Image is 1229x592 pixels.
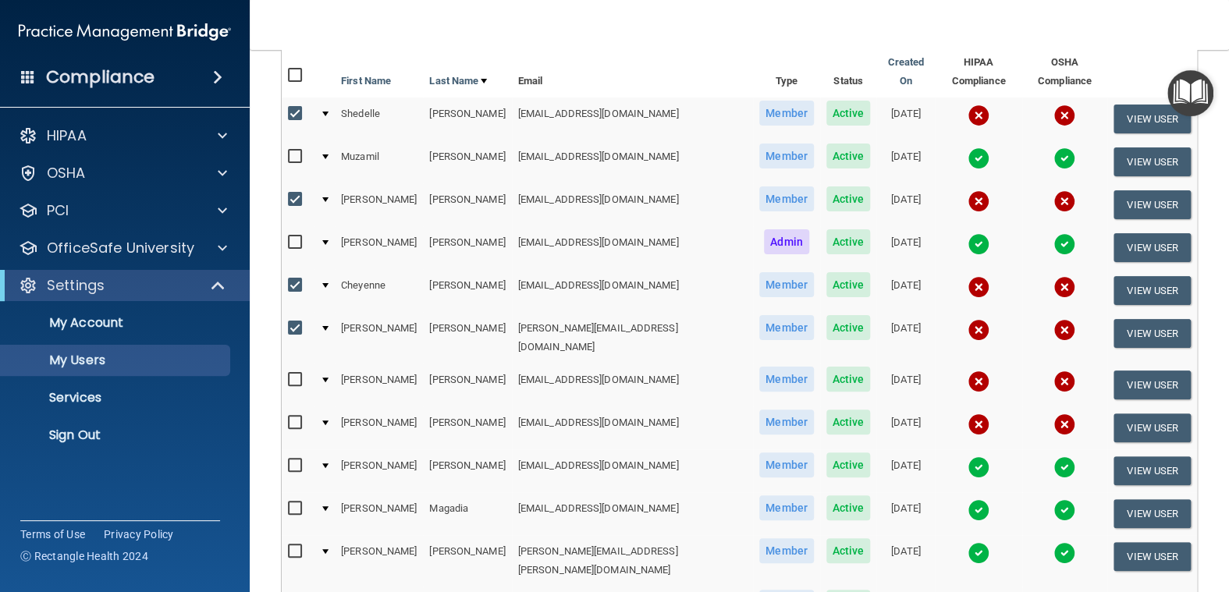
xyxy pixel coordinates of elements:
span: Active [826,144,871,168]
button: View User [1114,147,1191,176]
span: Active [826,101,871,126]
img: cross.ca9f0e7f.svg [968,190,989,212]
span: Active [826,229,871,254]
img: tick.e7d51cea.svg [968,233,989,255]
td: [EMAIL_ADDRESS][DOMAIN_NAME] [512,183,753,226]
p: Services [10,390,223,406]
img: cross.ca9f0e7f.svg [1053,105,1075,126]
th: Status [820,47,877,97]
th: Email [512,47,753,97]
a: Terms of Use [20,526,85,542]
span: Member [759,186,814,211]
p: OfficeSafe University [47,239,194,257]
img: cross.ca9f0e7f.svg [968,319,989,341]
td: [PERSON_NAME] [423,97,511,140]
td: [PERSON_NAME] [423,449,511,492]
span: Member [759,144,814,168]
td: [DATE] [876,406,935,449]
button: View User [1114,456,1191,485]
a: Privacy Policy [104,526,174,542]
td: [PERSON_NAME] [335,183,423,226]
span: Active [826,315,871,340]
p: PCI [47,201,69,220]
a: Settings [19,276,226,295]
img: cross.ca9f0e7f.svg [1053,276,1075,298]
button: Open Resource Center [1167,70,1213,116]
td: [PERSON_NAME] [423,269,511,312]
td: [PERSON_NAME] [423,312,511,363]
td: [PERSON_NAME] [335,312,423,363]
a: OfficeSafe University [19,239,227,257]
img: tick.e7d51cea.svg [968,456,989,478]
td: [PERSON_NAME] [423,140,511,183]
td: [DATE] [876,269,935,312]
a: Last Name [429,72,487,90]
td: [EMAIL_ADDRESS][DOMAIN_NAME] [512,363,753,406]
td: [EMAIL_ADDRESS][DOMAIN_NAME] [512,406,753,449]
td: [PERSON_NAME] [335,363,423,406]
span: Active [826,409,871,434]
td: [DATE] [876,140,935,183]
a: HIPAA [19,126,227,145]
span: Active [826,452,871,477]
img: tick.e7d51cea.svg [1053,542,1075,564]
span: Member [759,452,814,477]
th: HIPAA Compliance [935,47,1021,97]
td: [PERSON_NAME] [335,535,423,587]
img: tick.e7d51cea.svg [1053,147,1075,169]
td: [DATE] [876,312,935,363]
img: tick.e7d51cea.svg [968,147,989,169]
img: cross.ca9f0e7f.svg [968,105,989,126]
td: [DATE] [876,363,935,406]
p: HIPAA [47,126,87,145]
img: cross.ca9f0e7f.svg [1053,190,1075,212]
td: [EMAIL_ADDRESS][DOMAIN_NAME] [512,97,753,140]
img: tick.e7d51cea.svg [1053,456,1075,478]
img: cross.ca9f0e7f.svg [968,370,989,392]
p: My Account [10,315,223,331]
td: [EMAIL_ADDRESS][DOMAIN_NAME] [512,140,753,183]
button: View User [1114,190,1191,219]
p: Sign Out [10,427,223,443]
td: [PERSON_NAME][EMAIL_ADDRESS][PERSON_NAME][DOMAIN_NAME] [512,535,753,587]
img: cross.ca9f0e7f.svg [1053,413,1075,435]
td: [EMAIL_ADDRESS][DOMAIN_NAME] [512,492,753,535]
td: [DATE] [876,97,935,140]
td: [EMAIL_ADDRESS][DOMAIN_NAME] [512,449,753,492]
h4: Compliance [46,66,155,88]
td: [DATE] [876,535,935,587]
button: View User [1114,370,1191,399]
td: [PERSON_NAME] [423,363,511,406]
td: Muzamil [335,140,423,183]
span: Member [759,367,814,392]
p: OSHA [47,164,86,183]
button: View User [1114,105,1191,133]
td: [PERSON_NAME] [335,226,423,269]
img: tick.e7d51cea.svg [968,542,989,564]
td: [DATE] [876,449,935,492]
a: OSHA [19,164,227,183]
td: Magadia [423,492,511,535]
button: View User [1114,542,1191,571]
span: Member [759,538,814,563]
td: [PERSON_NAME][EMAIL_ADDRESS][DOMAIN_NAME] [512,312,753,363]
button: View User [1114,413,1191,442]
span: Active [826,538,871,563]
img: cross.ca9f0e7f.svg [968,276,989,298]
span: Member [759,495,814,520]
button: View User [1114,233,1191,262]
span: Active [826,186,871,211]
img: cross.ca9f0e7f.svg [1053,370,1075,392]
td: [PERSON_NAME] [335,406,423,449]
span: Admin [764,229,809,254]
th: OSHA Compliance [1022,47,1107,97]
iframe: Drift Widget Chat Controller [960,482,1210,544]
td: Cheyenne [335,269,423,312]
td: [DATE] [876,226,935,269]
td: [PERSON_NAME] [423,406,511,449]
span: Active [826,495,871,520]
td: [PERSON_NAME] [335,449,423,492]
td: [EMAIL_ADDRESS][DOMAIN_NAME] [512,269,753,312]
span: Ⓒ Rectangle Health 2024 [20,548,148,564]
td: [PERSON_NAME] [423,226,511,269]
